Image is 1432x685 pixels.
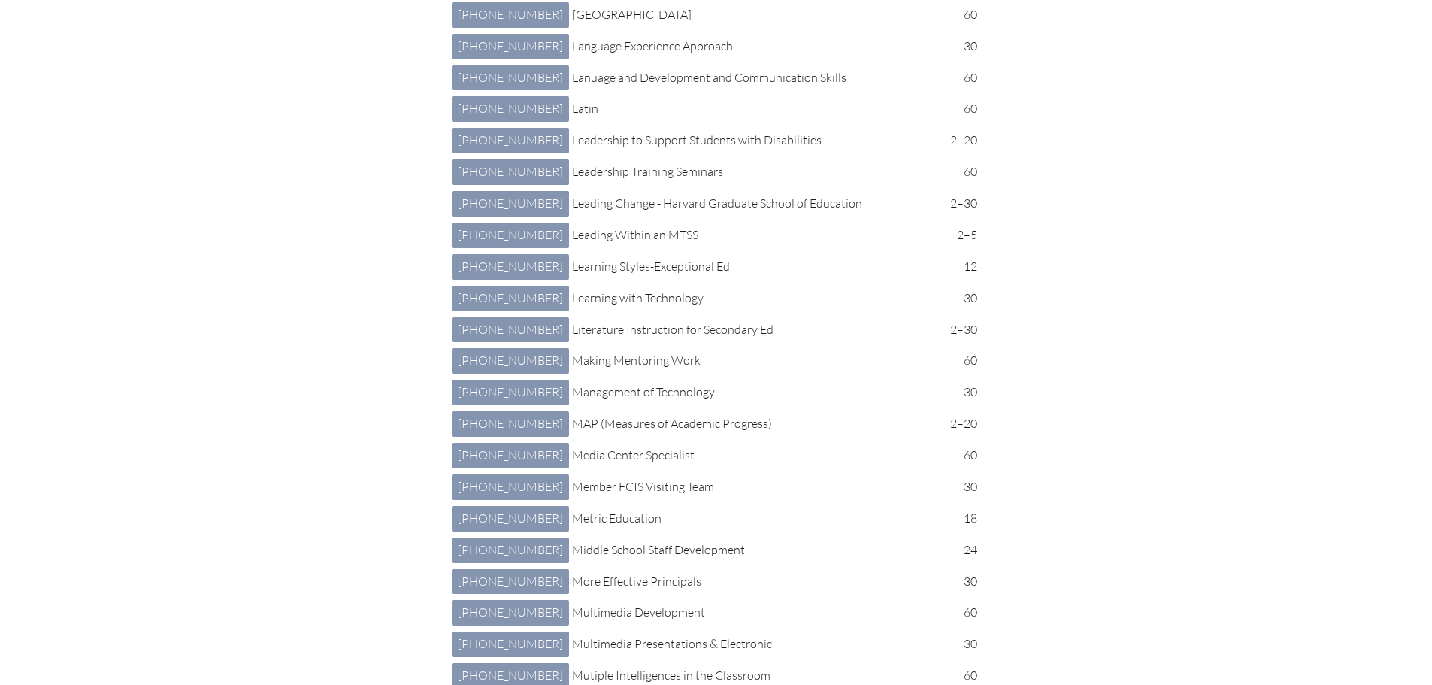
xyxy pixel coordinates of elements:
a: [PHONE_NUMBER] [452,191,569,217]
p: MAP (Measures of Academic Progress) [572,414,934,434]
p: Literature Instruction for Secondary Ed [572,320,934,340]
p: 24 [946,541,977,560]
p: 12 [946,257,977,277]
p: 2–20 [946,131,977,150]
p: Leading Within an MTSS [572,226,934,245]
a: [PHONE_NUMBER] [452,348,569,374]
a: [PHONE_NUMBER] [452,538,569,563]
p: Management of Technology [572,383,934,402]
a: [PHONE_NUMBER] [452,96,569,122]
p: Learning Styles-Exceptional Ed [572,257,934,277]
a: [PHONE_NUMBER] [452,600,569,626]
a: [PHONE_NUMBER] [452,411,569,437]
p: 30 [946,572,977,592]
p: Leadership Training Seminars [572,162,934,182]
p: 60 [946,446,977,465]
a: [PHONE_NUMBER] [452,223,569,248]
a: [PHONE_NUMBER] [452,34,569,59]
p: Leading Change - Harvard Graduate School of Education [572,194,934,214]
p: Media Center Specialist [572,446,934,465]
a: [PHONE_NUMBER] [452,159,569,185]
p: Leadership to Support Students with Disabilities [572,131,934,150]
p: Learning with Technology [572,289,934,308]
p: Metric Education [572,509,934,529]
a: [PHONE_NUMBER] [452,474,569,500]
p: 2–30 [946,194,977,214]
a: [PHONE_NUMBER] [452,65,569,91]
p: 30 [946,37,977,56]
p: Language Experience Approach [572,37,934,56]
a: [PHONE_NUMBER] [452,380,569,405]
a: [PHONE_NUMBER] [452,443,569,468]
p: [GEOGRAPHIC_DATA] [572,5,934,25]
p: Lanuage and Development and Communication Skills [572,68,934,88]
p: Middle School Staff Development [572,541,934,560]
a: [PHONE_NUMBER] [452,632,569,657]
p: 30 [946,383,977,402]
a: [PHONE_NUMBER] [452,2,569,28]
p: Latin [572,99,934,119]
p: Member FCIS Visiting Team [572,477,934,497]
p: More Effective Principals [572,572,934,592]
p: 60 [946,68,977,88]
p: Multimedia Development [572,603,934,623]
p: 60 [946,162,977,182]
p: 30 [946,635,977,654]
p: 18 [946,509,977,529]
a: [PHONE_NUMBER] [452,506,569,532]
p: 30 [946,477,977,497]
a: [PHONE_NUMBER] [452,317,569,343]
p: Multimedia Presentations & Electronic [572,635,934,654]
a: [PHONE_NUMBER] [452,286,569,311]
p: 60 [946,351,977,371]
a: [PHONE_NUMBER] [452,254,569,280]
p: 30 [946,289,977,308]
p: 60 [946,603,977,623]
a: [PHONE_NUMBER] [452,128,569,153]
p: 60 [946,5,977,25]
p: 2–30 [946,320,977,340]
a: [PHONE_NUMBER] [452,569,569,595]
p: Making Mentoring Work [572,351,934,371]
p: 2–5 [946,226,977,245]
p: 60 [946,99,977,119]
p: 2–20 [946,414,977,434]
